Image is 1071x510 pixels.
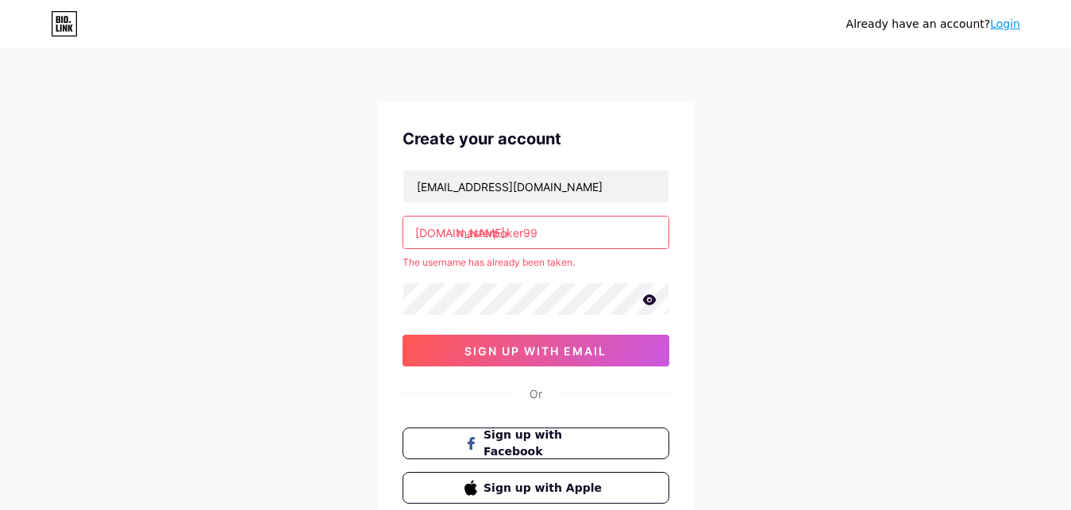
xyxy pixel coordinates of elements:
[403,127,669,151] div: Create your account
[403,428,669,459] button: Sign up with Facebook
[483,480,607,497] span: Sign up with Apple
[403,171,668,202] input: Email
[483,427,607,460] span: Sign up with Facebook
[403,217,668,248] input: username
[415,224,509,241] div: [DOMAIN_NAME]/
[530,385,542,402] div: Or
[403,472,669,504] button: Sign up with Apple
[990,17,1020,30] a: Login
[403,255,669,270] div: The username has already been taken.
[464,344,607,358] span: sign up with email
[403,335,669,366] button: sign up with email
[846,16,1020,33] div: Already have an account?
